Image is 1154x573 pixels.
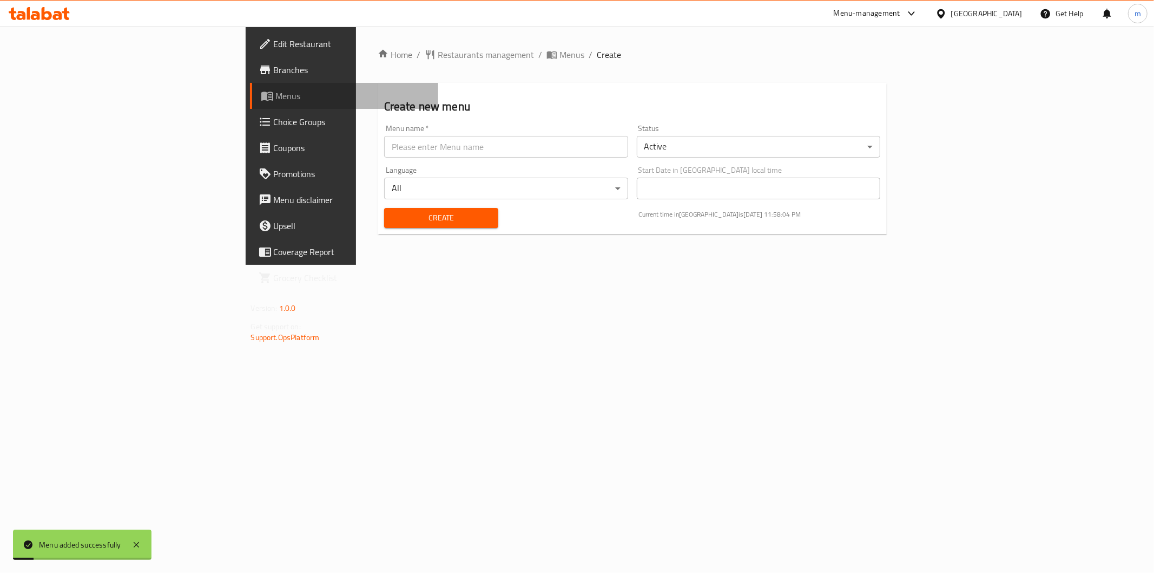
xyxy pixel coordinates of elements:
[384,208,498,228] button: Create
[425,48,534,61] a: Restaurants management
[384,178,628,199] div: All
[384,99,881,115] h2: Create new menu
[279,301,296,315] span: 1.0.0
[1135,8,1141,19] span: m
[637,136,881,158] div: Active
[834,7,900,20] div: Menu-management
[250,31,438,57] a: Edit Restaurant
[378,48,887,61] nav: breadcrumb
[250,135,438,161] a: Coupons
[250,109,438,135] a: Choice Groups
[951,8,1023,19] div: [GEOGRAPHIC_DATA]
[546,48,584,61] a: Menus
[559,48,584,61] span: Menus
[274,115,430,128] span: Choice Groups
[250,57,438,83] a: Branches
[274,63,430,76] span: Branches
[274,141,430,154] span: Coupons
[274,193,430,206] span: Menu disclaimer
[274,245,430,258] span: Coverage Report
[250,83,438,109] a: Menus
[276,89,430,102] span: Menus
[250,161,438,187] a: Promotions
[274,219,430,232] span: Upsell
[639,210,881,219] p: Current time in [GEOGRAPHIC_DATA] is [DATE] 11:58:04 PM
[39,539,121,551] div: Menu added successfully
[250,265,438,291] a: Grocery Checklist
[251,330,320,344] a: Support.OpsPlatform
[438,48,534,61] span: Restaurants management
[250,213,438,239] a: Upsell
[250,187,438,213] a: Menu disclaimer
[538,48,542,61] li: /
[274,167,430,180] span: Promotions
[274,37,430,50] span: Edit Restaurant
[274,271,430,284] span: Grocery Checklist
[250,239,438,265] a: Coverage Report
[384,136,628,158] input: Please enter Menu name
[589,48,592,61] li: /
[597,48,621,61] span: Create
[393,211,490,225] span: Create
[251,301,278,315] span: Version:
[251,320,301,334] span: Get support on:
